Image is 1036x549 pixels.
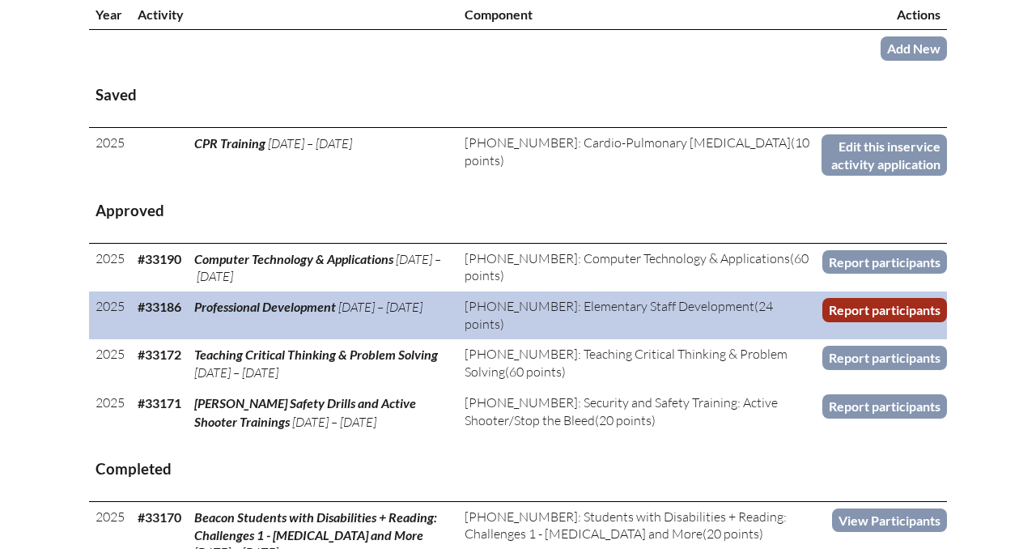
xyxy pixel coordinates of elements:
[465,250,790,266] span: [PHONE_NUMBER]: Computer Technology & Applications
[465,298,754,314] span: [PHONE_NUMBER]: Elementary Staff Development
[822,394,947,418] a: Report participants
[89,388,131,437] td: 2025
[881,36,947,60] a: Add New
[138,509,181,525] b: #33170
[268,135,352,151] span: [DATE] – [DATE]
[89,339,131,388] td: 2025
[822,250,947,274] a: Report participants
[194,364,278,381] span: [DATE] – [DATE]
[338,299,422,315] span: [DATE] – [DATE]
[465,134,791,151] span: [PHONE_NUMBER]: Cardio-Pulmonary [MEDICAL_DATA]
[458,128,821,179] td: (10 points)
[194,251,441,284] span: [DATE] – [DATE]
[96,459,940,479] h3: Completed
[89,243,131,292] td: 2025
[138,347,181,362] b: #33172
[194,509,437,543] span: Beacon Students with Disabilities + Reading: Challenges 1 - [MEDICAL_DATA] and More
[194,299,336,314] span: Professional Development
[822,298,947,321] a: Report participants
[458,243,821,292] td: (60 points)
[96,85,940,105] h3: Saved
[465,509,787,542] span: [PHONE_NUMBER]: Students with Disabilities + Reading: Challenges 1 - [MEDICAL_DATA] and More
[194,251,393,266] span: Computer Technology & Applications
[138,299,181,314] b: #33186
[465,346,788,379] span: [PHONE_NUMBER]: Teaching Critical Thinking & Problem Solving
[822,346,947,369] a: Report participants
[832,509,947,532] a: View Participants
[194,347,438,362] span: Teaching Critical Thinking & Problem Solving
[458,339,821,388] td: (60 points)
[194,395,416,428] span: [PERSON_NAME] Safety Drills and Active Shooter Trainings
[138,395,181,411] b: #33171
[458,388,821,437] td: (20 points)
[96,201,940,221] h3: Approved
[194,135,265,151] span: CPR Training
[89,128,131,179] td: 2025
[458,292,821,339] td: (24 points)
[89,292,131,339] td: 2025
[138,251,181,266] b: #33190
[292,414,376,430] span: [DATE] – [DATE]
[465,394,778,428] span: [PHONE_NUMBER]: Security and Safety Training: Active Shooter/Stop the Bleed
[822,134,947,176] a: Edit this inservice activity application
